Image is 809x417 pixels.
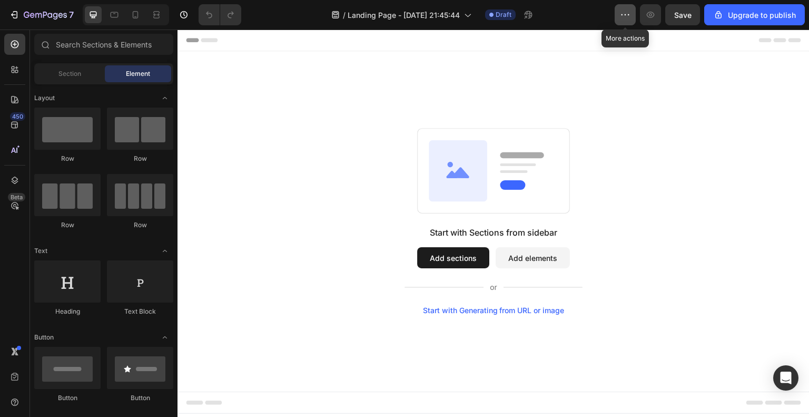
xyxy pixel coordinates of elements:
button: Add elements [318,218,392,239]
button: Add sections [240,218,312,239]
span: Section [58,69,81,79]
div: Button [107,393,173,403]
div: Heading [34,307,101,316]
span: Button [34,333,54,342]
span: Text [34,246,47,256]
div: Row [34,220,101,230]
span: Layout [34,93,55,103]
div: Row [34,154,101,163]
div: Open Intercom Messenger [773,365,798,391]
span: / [343,9,346,21]
div: Beta [8,193,25,201]
button: Upgrade to publish [704,4,805,25]
div: Start with Generating from URL or image [245,277,387,285]
span: Element [126,69,150,79]
div: Row [107,154,173,163]
div: Row [107,220,173,230]
span: Toggle open [156,243,173,259]
p: 7 [69,8,74,21]
span: Toggle open [156,90,173,106]
iframe: Design area [177,30,809,417]
div: Start with Sections from sidebar [252,197,380,209]
button: Save [665,4,700,25]
span: Landing Page - [DATE] 21:45:44 [348,9,460,21]
div: Upgrade to publish [713,9,796,21]
span: Draft [496,10,511,20]
div: Button [34,393,101,403]
input: Search Sections & Elements [34,34,173,55]
span: Toggle open [156,329,173,346]
button: 7 [4,4,78,25]
div: 450 [10,112,25,121]
div: Undo/Redo [199,4,241,25]
span: Save [674,11,692,20]
div: Text Block [107,307,173,316]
